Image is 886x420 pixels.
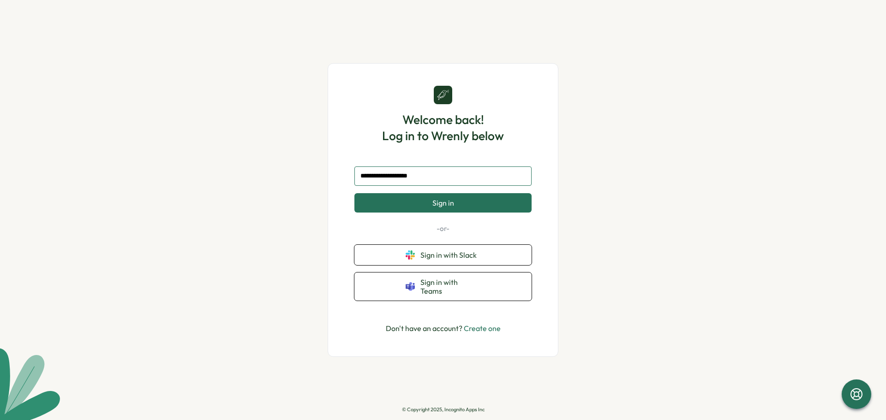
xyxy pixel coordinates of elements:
span: Sign in [432,199,454,207]
button: Sign in [354,193,532,213]
p: -or- [354,224,532,234]
p: Don't have an account? [386,323,501,334]
span: Sign in with Teams [420,278,480,295]
p: © Copyright 2025, Incognito Apps Inc [402,407,485,413]
button: Sign in with Teams [354,272,532,301]
span: Sign in with Slack [420,251,480,259]
a: Create one [464,324,501,333]
button: Sign in with Slack [354,245,532,265]
h1: Welcome back! Log in to Wrenly below [382,112,504,144]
